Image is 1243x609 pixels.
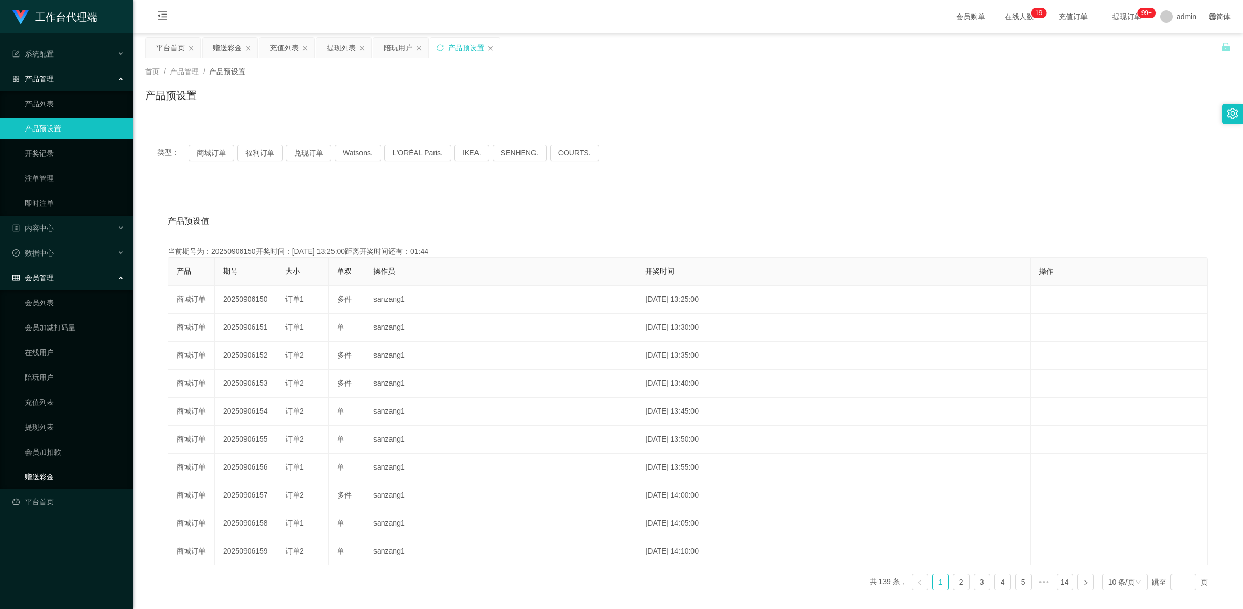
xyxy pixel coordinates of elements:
[164,67,166,76] span: /
[285,379,304,387] span: 订单2
[917,579,923,586] i: 图标: left
[285,463,304,471] span: 订单1
[215,286,277,314] td: 20250906150
[437,44,444,51] i: 图标: sync
[25,442,124,462] a: 会员加扣款
[25,317,124,338] a: 会员加减打码量
[335,145,381,161] button: Watsons.
[215,342,277,370] td: 20250906152
[285,519,304,527] span: 订单1
[1227,108,1238,119] i: 图标: setting
[12,224,20,232] i: 图标: profile
[12,249,54,257] span: 数据中心
[995,574,1010,590] a: 4
[25,168,124,189] a: 注单管理
[637,342,1031,370] td: [DATE] 13:35:00
[168,426,215,454] td: 商城订单
[365,370,637,398] td: sanzang1
[285,267,300,275] span: 大小
[12,75,54,83] span: 产品管理
[168,246,1208,257] div: 当前期号为：20250906150开奖时间：[DATE] 13:25:00距离开奖时间还有：01:44
[12,491,124,512] a: 图标: dashboard平台首页
[168,215,209,228] span: 产品预设值
[12,50,20,58] i: 图标: form
[337,295,352,303] span: 多件
[145,1,180,34] i: 图标: menu-fold
[209,67,245,76] span: 产品预设置
[285,407,304,415] span: 订单2
[327,38,356,58] div: 提现列表
[550,145,599,161] button: COURTS.
[637,481,1031,509] td: [DATE] 14:00:00
[365,314,637,342] td: sanzang1
[25,466,124,487] a: 赠送彩金
[493,145,547,161] button: SENHENG.
[645,267,674,275] span: 开奖时间
[912,574,928,590] li: 上一页
[953,574,969,590] a: 2
[168,509,215,537] td: 商城订单
[215,398,277,426] td: 20250906154
[215,537,277,565] td: 20250906159
[1209,13,1216,20] i: 图标: global
[1082,579,1089,586] i: 图标: right
[285,295,304,303] span: 订单1
[974,574,990,590] a: 3
[25,367,124,388] a: 陪玩用户
[25,392,124,413] a: 充值列表
[637,509,1031,537] td: [DATE] 14:05:00
[384,145,451,161] button: L'ORÉAL Paris.
[25,93,124,114] a: 产品列表
[168,370,215,398] td: 商城订单
[168,286,215,314] td: 商城订单
[1221,42,1231,51] i: 图标: unlock
[215,370,277,398] td: 20250906153
[302,45,308,51] i: 图标: close
[145,88,197,103] h1: 产品预设置
[637,398,1031,426] td: [DATE] 13:45:00
[203,67,205,76] span: /
[12,274,54,282] span: 会员管理
[213,38,242,58] div: 赠送彩金
[25,417,124,437] a: 提现列表
[25,193,124,214] a: 即时注单
[416,45,422,51] i: 图标: close
[1057,574,1073,590] a: 14
[974,574,990,590] li: 3
[637,286,1031,314] td: [DATE] 13:25:00
[1016,574,1031,590] a: 5
[12,10,29,25] img: logo.9652507e.png
[373,267,395,275] span: 操作员
[12,50,54,58] span: 系统配置
[337,435,344,443] span: 单
[365,426,637,454] td: sanzang1
[145,67,160,76] span: 首页
[487,45,494,51] i: 图标: close
[157,145,189,161] span: 类型：
[215,314,277,342] td: 20250906151
[637,454,1031,481] td: [DATE] 13:55:00
[189,145,234,161] button: 商城订单
[337,491,352,499] span: 多件
[168,537,215,565] td: 商城订单
[12,75,20,82] i: 图标: appstore-o
[1035,8,1039,18] p: 1
[286,145,331,161] button: 兑现订单
[637,370,1031,398] td: [DATE] 13:40:00
[1000,13,1039,20] span: 在线人数
[454,145,489,161] button: IKEA.
[365,454,637,481] td: sanzang1
[365,481,637,509] td: sanzang1
[285,323,304,331] span: 订单1
[637,426,1031,454] td: [DATE] 13:50:00
[168,314,215,342] td: 商城订单
[156,38,185,58] div: 平台首页
[1152,574,1208,590] div: 跳至 页
[215,454,277,481] td: 20250906156
[285,351,304,359] span: 订单2
[12,224,54,232] span: 内容中心
[637,537,1031,565] td: [DATE] 14:10:00
[12,274,20,281] i: 图标: table
[188,45,194,51] i: 图标: close
[25,143,124,164] a: 开奖记录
